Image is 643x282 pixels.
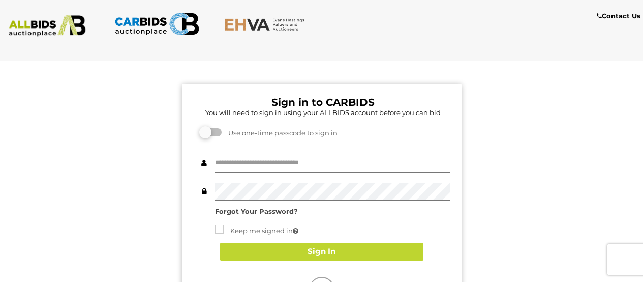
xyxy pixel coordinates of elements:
a: Contact Us [597,10,643,22]
b: Sign in to CARBIDS [271,96,375,108]
label: Keep me signed in [215,225,298,237]
span: Use one-time passcode to sign in [223,129,338,137]
a: Forgot Your Password? [215,207,298,215]
h5: You will need to sign in using your ALLBIDS account before you can bid [196,109,450,116]
b: Contact Us [597,12,640,20]
img: ALLBIDS.com.au [5,15,89,37]
button: Sign In [220,243,423,261]
img: CARBIDS.com.au [114,10,199,38]
img: EHVA.com.au [224,18,309,31]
